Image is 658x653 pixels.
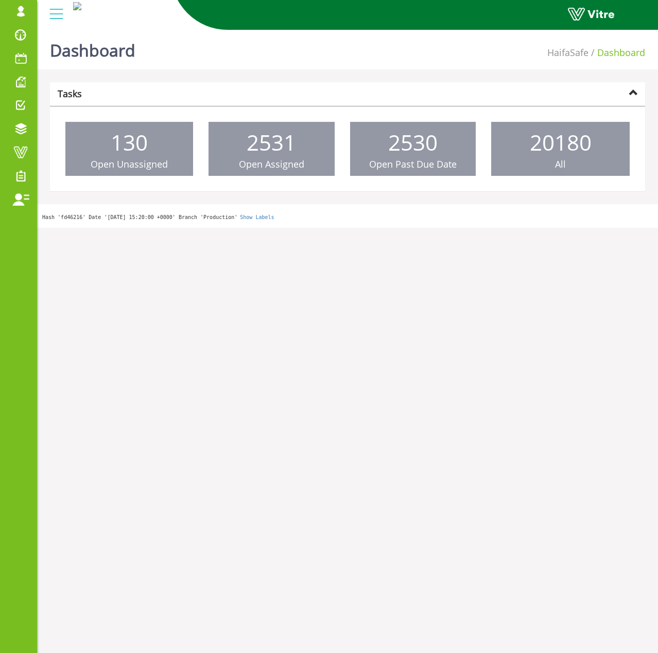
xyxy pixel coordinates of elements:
a: 130 Open Unassigned [65,122,193,176]
span: 2531 [247,128,296,157]
span: 20180 [530,128,592,157]
h1: Dashboard [50,26,135,69]
span: 2530 [388,128,438,157]
img: c0dca6a0-d8b6-4077-9502-601a54a2ea4a.jpg [73,2,81,10]
span: 130 [111,128,148,157]
a: 20180 All [491,122,630,176]
a: Show Labels [240,214,274,220]
a: 2531 Open Assigned [209,122,335,176]
span: Hash 'fd46216' Date '[DATE] 15:20:00 +0000' Branch 'Production' [42,214,237,220]
strong: Tasks [58,87,82,100]
span: Open Past Due Date [369,158,457,170]
a: 2530 Open Past Due Date [350,122,476,176]
span: Open Unassigned [91,158,168,170]
span: Open Assigned [239,158,304,170]
a: HaifaSafe [547,46,588,59]
span: All [555,158,566,170]
li: Dashboard [588,46,645,60]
